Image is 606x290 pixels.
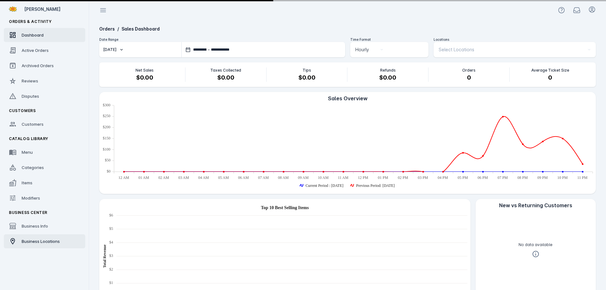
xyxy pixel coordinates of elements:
span: Items [22,180,32,185]
text: $5 [109,226,113,231]
a: Business Locations [4,234,85,248]
ellipse: Tue Oct 14 2025 23:00:00 GMT-0500 (Central Daylight Time): 0, Current Period : Oct 14 [582,171,583,172]
ellipse: Tue Oct 14 2025 19:00:00 GMT-0500 (Central Daylight Time): 248.85, Previous Period: Oct 07 [502,116,503,117]
span: / [117,26,119,32]
ellipse: Tue Oct 14 2025 00:00:00 GMT-0500 (Central Daylight Time): 0, Previous Period: Oct 07 [123,171,124,172]
text: $100 [103,147,110,152]
ellipse: Tue Oct 14 2025 21:00:00 GMT-0500 (Central Daylight Time): 136.76, Previous Period: Oct 07 [542,141,543,142]
ejs-chart: . Syncfusion interactive chart. [99,102,596,194]
ellipse: Tue Oct 14 2025 22:00:00 GMT-0500 (Central Daylight Time): 150, Previous Period: Oct 07 [562,138,563,139]
div: Sales Overview [99,95,596,102]
span: Catalog Library [9,136,48,141]
p: Refunds [380,67,396,73]
text: 10 PM [557,175,568,180]
span: Categories [22,165,44,170]
text: $0 [107,169,111,173]
ellipse: Tue Oct 14 2025 08:00:00 GMT-0500 (Central Daylight Time): 0, Previous Period: Oct 07 [283,171,284,172]
text: 04 AM [198,175,209,180]
text: 07 AM [258,175,269,180]
span: Customers [22,122,44,127]
div: Locations [434,37,596,42]
a: Orders [99,26,115,32]
text: 09 PM [537,175,548,180]
text: 01 AM [138,175,149,180]
ellipse: Tue Oct 14 2025 17:00:00 GMT-0500 (Central Daylight Time): 0, Current Period : Oct 14 [463,171,463,172]
p: Net Sales [136,67,154,73]
text: 12 AM [118,175,129,180]
h4: 0 [467,73,471,82]
a: Archived Orders [4,59,85,73]
a: Items [4,176,85,190]
text: 05 PM [458,175,468,180]
text: $2 [109,267,113,272]
div: Date Range [99,37,345,42]
text: 08 AM [278,175,289,180]
span: No data available [519,242,553,248]
p: Orders [462,67,476,73]
text: $150 [103,136,110,140]
text: Current Period : [DATE] [306,183,344,188]
span: Menu [22,150,33,155]
text: 02 PM [398,175,408,180]
text: Total Revenue [102,244,107,268]
span: Business Center [9,210,47,215]
ellipse: Tue Oct 14 2025 18:00:00 GMT-0500 (Central Daylight Time): 71.55, Previous Period: Oct 07 [483,155,484,156]
ellipse: Tue Oct 14 2025 19:00:00 GMT-0500 (Central Daylight Time): 0, Current Period : Oct 14 [502,171,503,172]
h4: $0.00 [298,73,316,82]
g: Current Period : Oct 14 series is showing, press enter to hide the Current Period : Oct 14 series [300,183,344,188]
a: Disputes [4,89,85,103]
text: 12 PM [358,175,368,180]
span: Customers [9,108,36,113]
ellipse: Tue Oct 14 2025 20:00:00 GMT-0500 (Central Daylight Time): 0, Current Period : Oct 14 [522,171,523,172]
a: Categories [4,160,85,174]
ellipse: Tue Oct 14 2025 22:00:00 GMT-0500 (Central Daylight Time): 0, Current Period : Oct 14 [562,171,563,172]
text: 11 PM [577,175,588,180]
text: $3 [109,253,113,258]
a: Sales Dashboard [122,26,160,32]
h4: $0.00 [379,73,396,82]
text: $4 [109,240,113,244]
span: Disputes [22,94,39,99]
text: 06 PM [477,175,488,180]
ellipse: Tue Oct 14 2025 05:00:00 GMT-0500 (Central Daylight Time): 0, Previous Period: Oct 07 [223,171,224,172]
text: 03 PM [418,175,428,180]
h4: $0.00 [136,73,153,82]
ellipse: Tue Oct 14 2025 11:00:00 GMT-0500 (Central Daylight Time): 0, Previous Period: Oct 07 [343,171,344,172]
span: Archived Orders [22,63,54,68]
div: Time Format [350,37,429,42]
span: Orders & Activity [9,19,52,24]
span: Reviews [22,78,38,83]
p: Average Ticket Size [531,67,569,73]
span: – [208,47,210,53]
span: Active Orders [22,48,49,53]
a: Active Orders [4,43,85,57]
ellipse: Tue Oct 14 2025 21:00:00 GMT-0500 (Central Daylight Time): 0, Current Period : Oct 14 [542,171,543,172]
text: $200 [103,125,110,129]
text: $1 [109,280,113,285]
text: Previous Period: [DATE] [356,183,395,188]
text: $300 [103,103,110,107]
text: $250 [103,114,110,118]
ellipse: Tue Oct 14 2025 23:00:00 GMT-0500 (Central Daylight Time): 34.43, Previous Period: Oct 07 [582,164,583,165]
text: 01 PM [378,175,388,180]
text: 05 AM [218,175,229,180]
text: 02 AM [158,175,169,180]
p: Taxes Collected [210,67,241,73]
ellipse: Tue Oct 14 2025 04:00:00 GMT-0500 (Central Daylight Time): 0, Previous Period: Oct 07 [203,171,204,172]
a: Modifiers [4,191,85,205]
span: Modifiers [22,195,40,201]
h4: $0.00 [217,73,234,82]
div: [DATE] [103,47,116,53]
button: [DATE] [99,42,181,57]
ellipse: Tue Oct 14 2025 06:00:00 GMT-0500 (Central Daylight Time): 0, Previous Period: Oct 07 [243,171,244,172]
text: 07 PM [498,175,508,180]
text: 03 AM [178,175,189,180]
text: 11 AM [338,175,349,180]
a: Menu [4,145,85,159]
text: $6 [109,213,113,217]
ellipse: Tue Oct 14 2025 15:00:00 GMT-0500 (Central Daylight Time): 0, Previous Period: Oct 07 [423,171,424,172]
a: Reviews [4,74,85,88]
p: Tips [303,67,311,73]
h4: 0 [548,73,552,82]
ellipse: Tue Oct 14 2025 09:00:00 GMT-0500 (Central Daylight Time): 0, Previous Period: Oct 07 [303,171,304,172]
